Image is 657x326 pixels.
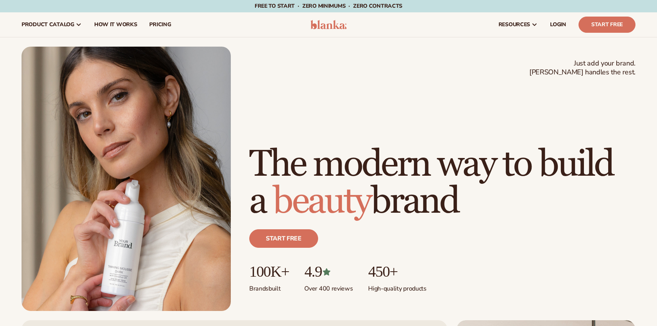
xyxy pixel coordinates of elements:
[88,12,143,37] a: How It Works
[255,2,402,10] span: Free to start · ZERO minimums · ZERO contracts
[492,12,544,37] a: resources
[249,229,318,248] a: Start free
[310,20,347,29] img: logo
[368,280,426,293] p: High-quality products
[249,263,289,280] p: 100K+
[368,263,426,280] p: 450+
[94,22,137,28] span: How It Works
[149,22,171,28] span: pricing
[15,12,88,37] a: product catalog
[249,146,635,220] h1: The modern way to build a brand
[499,22,530,28] span: resources
[273,179,370,224] span: beauty
[143,12,177,37] a: pricing
[529,59,635,77] span: Just add your brand. [PERSON_NAME] handles the rest.
[550,22,566,28] span: LOGIN
[544,12,572,37] a: LOGIN
[22,22,74,28] span: product catalog
[304,263,353,280] p: 4.9
[22,47,231,311] img: Female holding tanning mousse.
[579,17,635,33] a: Start Free
[249,280,289,293] p: Brands built
[304,280,353,293] p: Over 400 reviews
